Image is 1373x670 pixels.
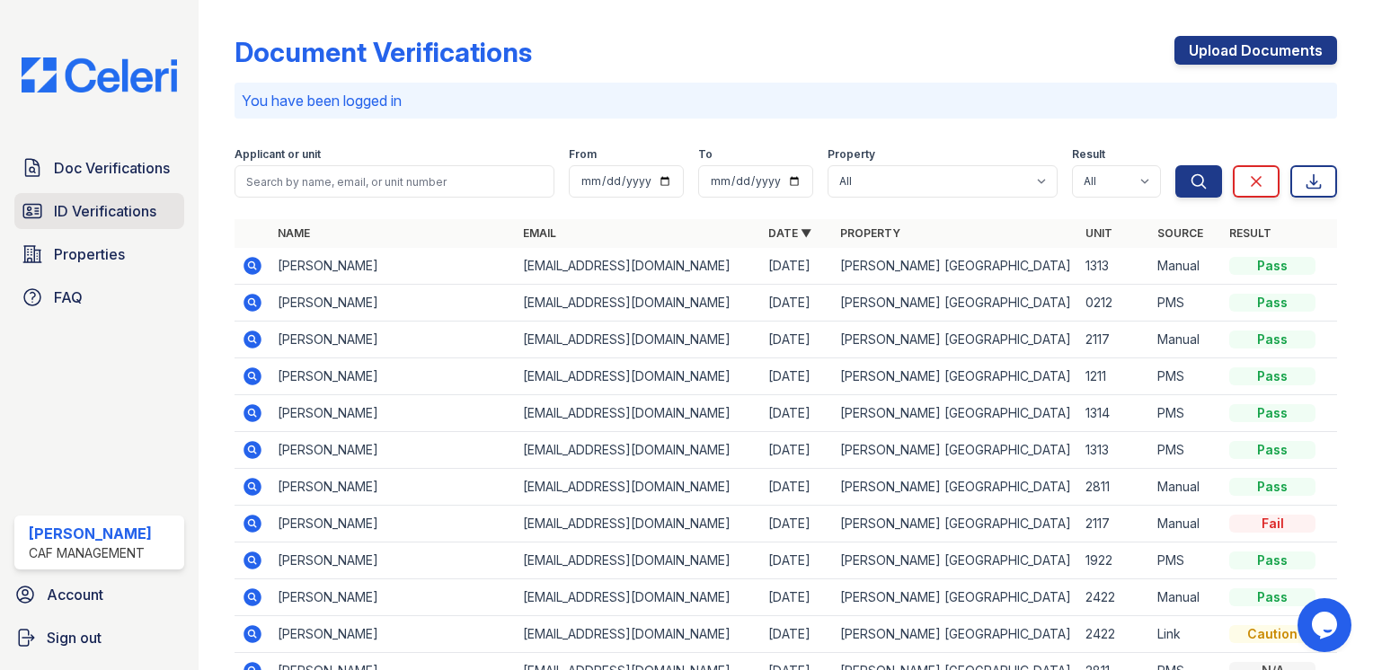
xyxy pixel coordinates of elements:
td: [PERSON_NAME] [270,506,516,542]
td: [PERSON_NAME] [GEOGRAPHIC_DATA] [833,432,1078,469]
td: [PERSON_NAME] [270,358,516,395]
td: [EMAIL_ADDRESS][DOMAIN_NAME] [516,358,761,395]
td: [PERSON_NAME] [GEOGRAPHIC_DATA] [833,322,1078,358]
td: [PERSON_NAME] [270,395,516,432]
td: 2117 [1078,322,1150,358]
td: [DATE] [761,395,833,432]
td: [EMAIL_ADDRESS][DOMAIN_NAME] [516,395,761,432]
td: [DATE] [761,285,833,322]
a: Property [840,226,900,240]
td: 0212 [1078,285,1150,322]
td: 1314 [1078,395,1150,432]
span: Doc Verifications [54,157,170,179]
div: Pass [1229,294,1315,312]
div: Pass [1229,478,1315,496]
a: Properties [14,236,184,272]
a: Date ▼ [768,226,811,240]
a: Result [1229,226,1271,240]
span: Properties [54,243,125,265]
td: PMS [1150,542,1222,579]
label: To [698,147,713,162]
label: Applicant or unit [235,147,321,162]
td: PMS [1150,285,1222,322]
span: ID Verifications [54,200,156,222]
td: [PERSON_NAME] [270,248,516,285]
img: CE_Logo_Blue-a8612792a0a2168367f1c8372b55b34899dd931a85d93a1a3d3e32e68fde9ad4.png [7,57,191,93]
td: 2422 [1078,616,1150,653]
label: Result [1072,147,1105,162]
div: Pass [1229,404,1315,422]
td: [PERSON_NAME] [270,469,516,506]
div: [PERSON_NAME] [29,523,152,544]
a: Unit [1085,226,1112,240]
td: [PERSON_NAME] [GEOGRAPHIC_DATA] [833,248,1078,285]
td: [PERSON_NAME] [GEOGRAPHIC_DATA] [833,542,1078,579]
td: [EMAIL_ADDRESS][DOMAIN_NAME] [516,506,761,542]
div: Pass [1229,367,1315,385]
td: 1313 [1078,248,1150,285]
label: Property [828,147,875,162]
div: CAF Management [29,544,152,562]
td: [EMAIL_ADDRESS][DOMAIN_NAME] [516,322,761,358]
input: Search by name, email, or unit number [235,165,554,198]
td: [EMAIL_ADDRESS][DOMAIN_NAME] [516,469,761,506]
td: Link [1150,616,1222,653]
td: [EMAIL_ADDRESS][DOMAIN_NAME] [516,285,761,322]
div: Pass [1229,588,1315,606]
a: Email [523,226,556,240]
td: [EMAIL_ADDRESS][DOMAIN_NAME] [516,616,761,653]
div: Pass [1229,551,1315,569]
td: PMS [1150,358,1222,395]
td: Manual [1150,506,1222,542]
a: Sign out [7,620,191,656]
td: 1313 [1078,432,1150,469]
td: [PERSON_NAME] [GEOGRAPHIC_DATA] [833,285,1078,322]
td: [PERSON_NAME] [270,432,516,469]
td: [PERSON_NAME] [GEOGRAPHIC_DATA] [833,469,1078,506]
td: [DATE] [761,542,833,579]
span: Sign out [47,627,102,648]
td: [DATE] [761,506,833,542]
td: [EMAIL_ADDRESS][DOMAIN_NAME] [516,432,761,469]
a: Name [278,226,310,240]
td: Manual [1150,469,1222,506]
td: [DATE] [761,248,833,285]
span: FAQ [54,287,83,308]
div: Pass [1229,441,1315,459]
td: [DATE] [761,358,833,395]
a: Account [7,577,191,613]
td: [DATE] [761,616,833,653]
a: ID Verifications [14,193,184,229]
td: [PERSON_NAME] [270,322,516,358]
a: Doc Verifications [14,150,184,186]
div: Fail [1229,515,1315,533]
td: 2811 [1078,469,1150,506]
td: [DATE] [761,322,833,358]
div: Caution [1229,625,1315,643]
a: FAQ [14,279,184,315]
iframe: chat widget [1298,598,1355,652]
td: Manual [1150,322,1222,358]
td: PMS [1150,395,1222,432]
td: 1922 [1078,542,1150,579]
td: [EMAIL_ADDRESS][DOMAIN_NAME] [516,579,761,616]
td: [PERSON_NAME] [270,542,516,579]
td: [DATE] [761,579,833,616]
td: [PERSON_NAME] [GEOGRAPHIC_DATA] [833,395,1078,432]
div: Pass [1229,257,1315,275]
a: Source [1157,226,1203,240]
td: Manual [1150,248,1222,285]
td: [PERSON_NAME] [GEOGRAPHIC_DATA] [833,358,1078,395]
span: Account [47,584,103,605]
td: [PERSON_NAME] [270,285,516,322]
td: [DATE] [761,469,833,506]
div: Pass [1229,331,1315,348]
td: [EMAIL_ADDRESS][DOMAIN_NAME] [516,542,761,579]
td: [PERSON_NAME] [270,579,516,616]
a: Upload Documents [1174,36,1337,65]
td: [EMAIL_ADDRESS][DOMAIN_NAME] [516,248,761,285]
p: You have been logged in [242,90,1330,111]
td: PMS [1150,432,1222,469]
td: [PERSON_NAME] [270,616,516,653]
